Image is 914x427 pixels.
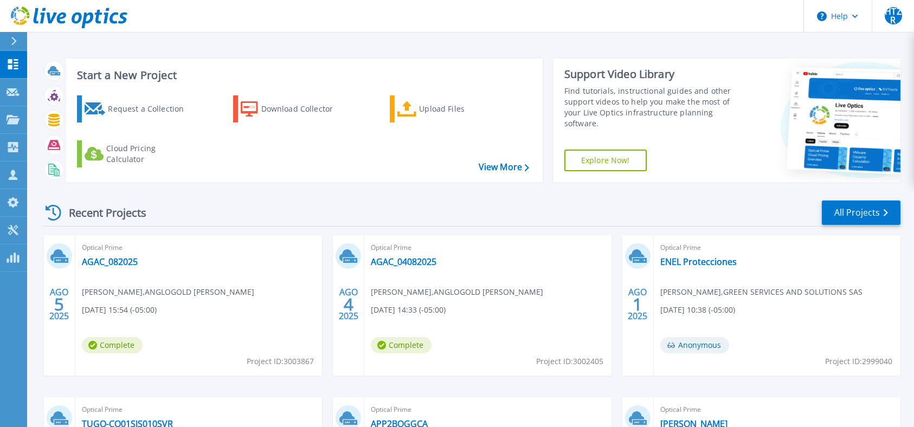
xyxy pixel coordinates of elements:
div: AGO 2025 [627,284,648,324]
span: Optical Prime [660,242,894,254]
span: [PERSON_NAME] , ANGLOGOLD [PERSON_NAME] [82,286,254,298]
a: View More [479,162,529,172]
span: Project ID: 3002405 [536,355,603,367]
span: [DATE] 10:38 (-05:00) [660,304,735,316]
span: Anonymous [660,337,729,353]
span: HTZR [885,7,902,24]
span: Optical Prime [82,242,316,254]
div: AGO 2025 [338,284,359,324]
div: AGO 2025 [49,284,69,324]
a: Explore Now! [564,150,647,171]
span: [PERSON_NAME] , ANGLOGOLD [PERSON_NAME] [371,286,543,298]
span: 1 [633,300,642,309]
span: [PERSON_NAME] , GREEN SERVICES AND SOLUTIONS SAS [660,286,862,298]
span: Optical Prime [660,404,894,416]
a: AGAC_04082025 [371,256,436,267]
span: Optical Prime [371,404,604,416]
h3: Start a New Project [77,69,529,81]
div: Download Collector [261,98,348,120]
span: Complete [82,337,143,353]
div: Find tutorials, instructional guides and other support videos to help you make the most of your L... [564,86,740,129]
div: Upload Files [419,98,506,120]
a: ENEL Protecciones [660,256,737,267]
span: Project ID: 2999040 [825,355,892,367]
a: Upload Files [390,95,511,122]
span: Complete [371,337,432,353]
span: 5 [54,300,64,309]
span: Optical Prime [371,242,604,254]
span: Optical Prime [82,404,316,416]
div: Cloud Pricing Calculator [106,143,193,165]
a: Download Collector [233,95,354,122]
div: Request a Collection [108,98,195,120]
span: 4 [344,300,353,309]
div: Support Video Library [564,67,740,81]
a: AGAC_082025 [82,256,138,267]
span: [DATE] 14:33 (-05:00) [371,304,446,316]
a: Request a Collection [77,95,198,122]
span: [DATE] 15:54 (-05:00) [82,304,157,316]
span: Project ID: 3003867 [247,355,314,367]
div: Recent Projects [42,199,161,226]
a: All Projects [822,200,900,225]
a: Cloud Pricing Calculator [77,140,198,167]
